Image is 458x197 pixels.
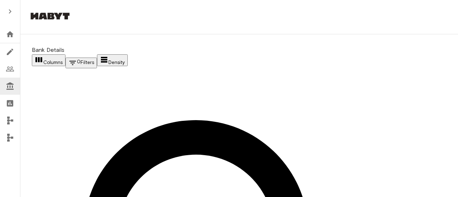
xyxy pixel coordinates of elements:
button: Select columns [32,54,65,66]
img: Habyt [29,13,72,20]
button: Density [97,54,128,66]
button: Show filters [65,58,97,68]
span: Bank Details [32,46,447,54]
span: 0 [77,59,81,67]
